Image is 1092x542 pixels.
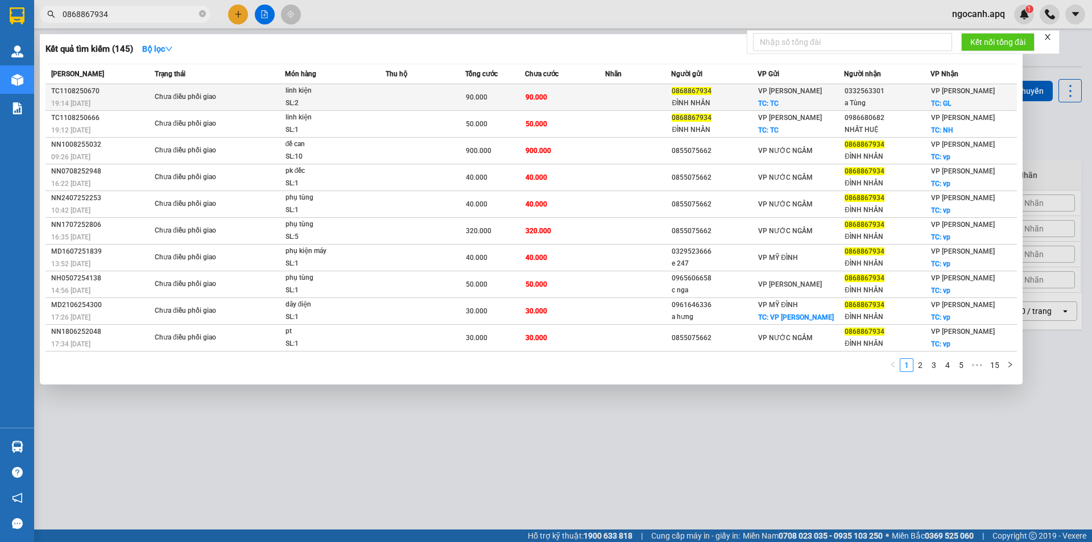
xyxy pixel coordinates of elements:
span: 0868867934 [845,221,884,229]
span: 0868867934 [845,274,884,282]
img: warehouse-icon [11,45,23,57]
strong: Bộ lọc [142,44,173,53]
span: 40.000 [466,254,487,262]
div: NN1008255032 [51,139,151,151]
div: NN0708252948 [51,166,151,177]
span: 30.000 [466,334,487,342]
span: VP [PERSON_NAME] [931,87,995,95]
span: question-circle [12,467,23,478]
div: ĐÌNH NHÂN [845,311,930,323]
div: Chưa điều phối giao [155,332,240,344]
span: 30.000 [466,307,487,315]
div: 0961646336 [672,299,757,311]
input: Tìm tên, số ĐT hoặc mã đơn [63,8,197,20]
div: Chưa điều phối giao [155,171,240,184]
span: TC: vp [931,260,950,268]
div: linh kiện [286,85,371,97]
div: Chưa điều phối giao [155,198,240,210]
span: 40.000 [526,200,547,208]
div: 0332563301 [845,85,930,97]
button: right [1003,358,1017,372]
span: Tổng cước [465,70,498,78]
img: logo-vxr [10,7,24,24]
span: 14:56 [DATE] [51,287,90,295]
span: 90.000 [466,93,487,101]
span: message [12,518,23,529]
div: Chưa điều phối giao [155,144,240,157]
li: 15 [986,358,1003,372]
span: Thu hộ [386,70,407,78]
span: VP [PERSON_NAME] [758,87,822,95]
span: left [890,361,896,368]
span: Chưa cước [525,70,559,78]
span: VP [PERSON_NAME] [758,280,822,288]
span: 900.000 [466,147,491,155]
a: 15 [987,359,1003,371]
span: VP Gửi [758,70,779,78]
span: 0868867934 [845,247,884,255]
span: VP MỸ ĐÌNH [758,301,798,309]
span: TC: NH [931,126,953,134]
span: 17:34 [DATE] [51,340,90,348]
span: TC: TC [758,126,779,134]
div: Chưa điều phối giao [155,225,240,237]
div: 0855075662 [672,198,757,210]
li: 2 [913,358,927,372]
span: Người gửi [671,70,702,78]
span: 0868867934 [672,114,712,122]
span: 40.000 [526,173,547,181]
span: TC: vp [931,180,950,188]
span: VP [PERSON_NAME] [931,247,995,255]
div: MD1607251839 [51,246,151,258]
span: 0868867934 [845,301,884,309]
span: VP [PERSON_NAME] [931,274,995,282]
span: 40.000 [466,200,487,208]
div: SL: 1 [286,258,371,270]
span: Món hàng [285,70,316,78]
span: VP NƯỚC NGẦM [758,334,813,342]
span: down [165,45,173,53]
span: 320.000 [466,227,491,235]
span: right [1007,361,1014,368]
span: VP [PERSON_NAME] [931,221,995,229]
span: 900.000 [526,147,551,155]
div: c nga [672,284,757,296]
span: VP [PERSON_NAME] [758,114,822,122]
div: phụ kiện máy [286,245,371,258]
div: Chưa điều phối giao [155,251,240,264]
div: ĐÌNH NHÂN [845,338,930,350]
div: TC1108250666 [51,112,151,124]
span: TC: vp [931,313,950,321]
div: ĐÌNH NHÂN [672,124,757,136]
div: SL: 1 [286,124,371,136]
span: search [47,10,55,18]
div: SL: 1 [286,204,371,217]
div: a hưng [672,311,757,323]
span: VP [PERSON_NAME] [931,328,995,336]
div: NHẤT HUỆ [845,124,930,136]
span: 30.000 [526,307,547,315]
span: ••• [968,358,986,372]
div: a Tùng [845,97,930,109]
span: VP NƯỚC NGẦM [758,147,813,155]
span: notification [12,493,23,503]
span: Nhãn [605,70,622,78]
div: SL: 2 [286,97,371,110]
li: 4 [941,358,954,372]
span: Kết nối tổng đài [970,36,1025,48]
span: 30.000 [526,334,547,342]
div: 0986680682 [845,112,930,124]
span: TC: vp [931,153,950,161]
div: phụ tùng [286,192,371,204]
span: VP NƯỚC NGẦM [758,200,813,208]
span: TC: VP [PERSON_NAME] [758,313,834,321]
h3: Kết quả tìm kiếm ( 145 ) [45,43,133,55]
div: 0855075662 [672,332,757,344]
span: TC: vp [931,233,950,241]
span: 09:26 [DATE] [51,153,90,161]
a: 5 [955,359,967,371]
span: 0868867934 [845,328,884,336]
div: 0329523666 [672,246,757,258]
a: 1 [900,359,913,371]
span: 50.000 [466,120,487,128]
